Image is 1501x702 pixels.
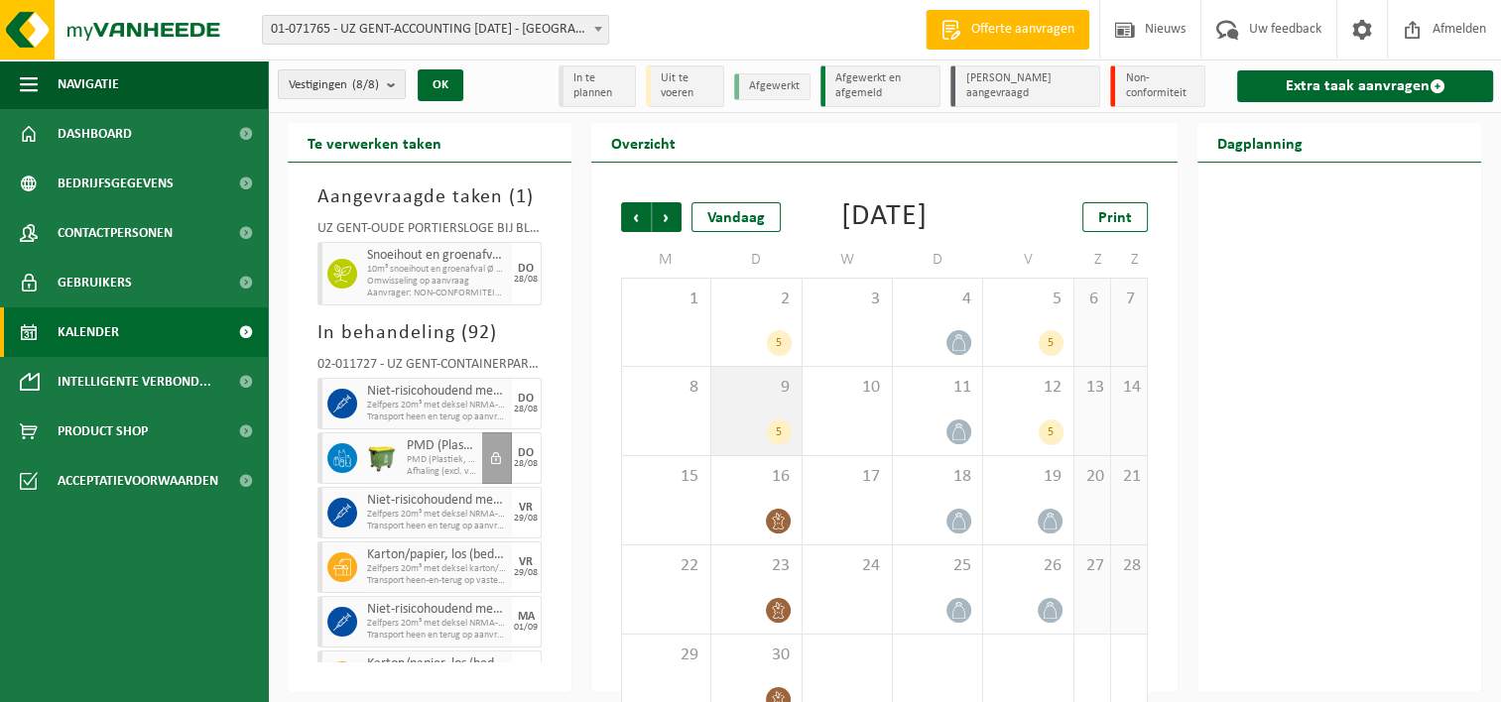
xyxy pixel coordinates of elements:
span: 92 [468,323,490,343]
span: 3 [813,289,882,310]
h3: Aangevraagde taken ( ) [317,182,542,212]
div: UZ GENT-OUDE PORTIERSLOGE BIJ BLOK 75 [317,222,542,242]
span: 13 [1084,377,1100,399]
span: 11 [903,377,972,399]
li: Non-conformiteit [1110,65,1205,107]
div: 5 [1039,419,1063,445]
div: DO [518,447,534,459]
li: [PERSON_NAME] aangevraagd [950,65,1100,107]
div: DO [518,263,534,275]
span: 26 [993,555,1063,577]
span: Zelfpers 20m³ met deksel NRMA-pers1 rechts (zorgcentra) [367,509,507,521]
span: 18 [903,466,972,488]
span: Product Shop [58,407,148,456]
span: Zelfpers 20m³ met deksel karton/papier, los (bedrijven) [367,563,507,575]
h2: Dagplanning [1197,123,1322,162]
span: 28 [1121,555,1137,577]
button: Vestigingen(8/8) [278,69,406,99]
span: 8 [632,377,700,399]
span: Vestigingen [289,70,379,100]
button: OK [418,69,463,101]
span: 16 [721,466,791,488]
span: Niet-risicohoudend medisch afval (zorgcentra) [367,384,507,400]
span: Snoeihout en groenafval Ø < 12 cm [367,248,507,264]
span: Vorige [621,202,651,232]
span: Transport heen-en-terug op vaste frequentie [367,575,507,587]
div: MA [518,611,535,623]
td: Z [1111,242,1148,278]
div: 02-011727 - UZ GENT-CONTAINERPARK - [GEOGRAPHIC_DATA] [317,358,542,378]
span: Print [1098,210,1132,226]
li: Afgewerkt en afgemeld [820,65,940,107]
span: 17 [813,466,882,488]
div: 01/09 [514,623,538,633]
div: 28/08 [514,275,538,285]
span: 01-071765 - UZ GENT-ACCOUNTING 0 BC - GENT [262,15,609,45]
span: 12 [993,377,1063,399]
span: Zelfpers 20m³ met deksel NRMA-pers2 links (zorgcentra) [367,618,507,630]
span: 19 [993,466,1063,488]
h2: Overzicht [591,123,695,162]
span: Zelfpers 20m³ met deksel NRMA-pers1 rechts (zorgcentra) [367,400,507,411]
span: 30 [721,644,791,666]
div: 28/08 [514,459,538,469]
span: 24 [813,555,882,577]
span: 23 [721,555,791,577]
span: 29 [632,644,700,666]
div: 5 [767,419,792,445]
span: 21 [1121,466,1137,488]
span: 7 [1121,289,1137,310]
span: 01-071765 - UZ GENT-ACCOUNTING 0 BC - GENT [263,16,608,44]
td: D [893,242,983,278]
span: 2 [721,289,791,310]
div: DO [518,393,534,405]
span: 20 [1084,466,1100,488]
h2: Te verwerken taken [288,123,461,162]
span: Acceptatievoorwaarden [58,456,218,506]
count: (8/8) [352,78,379,91]
span: Gebruikers [58,258,132,307]
span: 14 [1121,377,1137,399]
div: [DATE] [841,202,928,232]
span: PMD (Plastiek, Metaal, Drankkartons) (bedrijven) [407,454,477,466]
span: 1 [516,187,527,207]
span: 1 [632,289,700,310]
li: Uit te voeren [646,65,724,107]
span: 4 [903,289,972,310]
span: Bedrijfsgegevens [58,159,174,208]
span: 15 [632,466,700,488]
a: Extra taak aanvragen [1237,70,1493,102]
span: 9 [721,377,791,399]
td: W [803,242,893,278]
div: 29/08 [514,568,538,578]
span: 27 [1084,555,1100,577]
td: Z [1074,242,1111,278]
span: Navigatie [58,59,119,109]
span: 22 [632,555,700,577]
span: Intelligente verbond... [58,357,211,407]
span: PMD (Plastiek, Metaal, Drankkartons) (bedrijven) [407,438,477,454]
h3: In behandeling ( ) [317,318,542,348]
span: Offerte aanvragen [966,20,1079,40]
span: Niet-risicohoudend medisch afval (zorgcentra) [367,493,507,509]
span: 25 [903,555,972,577]
a: Print [1082,202,1148,232]
div: 29/08 [514,514,538,524]
div: Vandaag [691,202,781,232]
span: Transport heen en terug op aanvraag [367,411,507,423]
span: Afhaling (excl. voorrijkost) [407,466,477,478]
span: Volgende [652,202,682,232]
img: WB-1100-HPE-GN-50 [367,443,397,473]
a: Offerte aanvragen [926,10,1089,50]
span: 5 [993,289,1063,310]
span: Contactpersonen [58,208,173,258]
span: Omwisseling op aanvraag [367,276,507,288]
span: 10m³ snoeihout en groenafval Ø < 12 cm [367,264,507,276]
div: 28/08 [514,405,538,414]
div: 5 [1039,330,1063,356]
li: In te plannen [559,65,637,107]
td: M [621,242,711,278]
span: Kalender [58,307,119,357]
td: V [983,242,1073,278]
div: VR [519,556,533,568]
